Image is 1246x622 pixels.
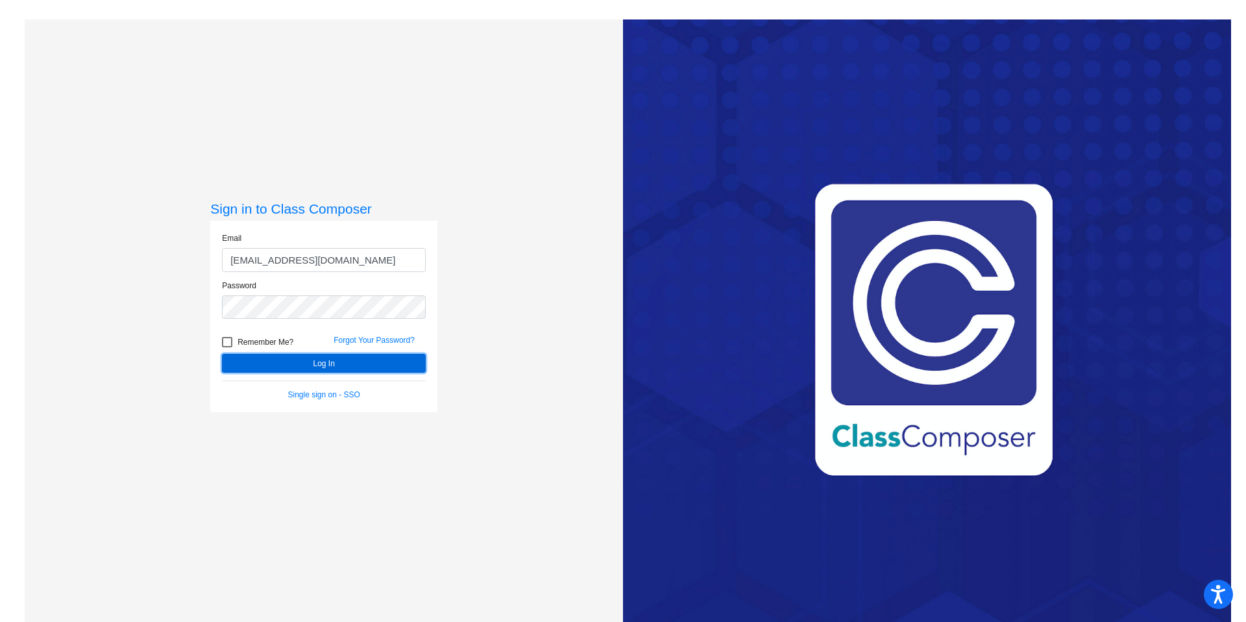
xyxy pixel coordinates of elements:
[222,280,256,292] label: Password
[210,201,437,217] h3: Sign in to Class Composer
[334,336,415,345] a: Forgot Your Password?
[238,334,293,350] span: Remember Me?
[222,354,426,373] button: Log In
[288,390,360,399] a: Single sign on - SSO
[222,232,241,244] label: Email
